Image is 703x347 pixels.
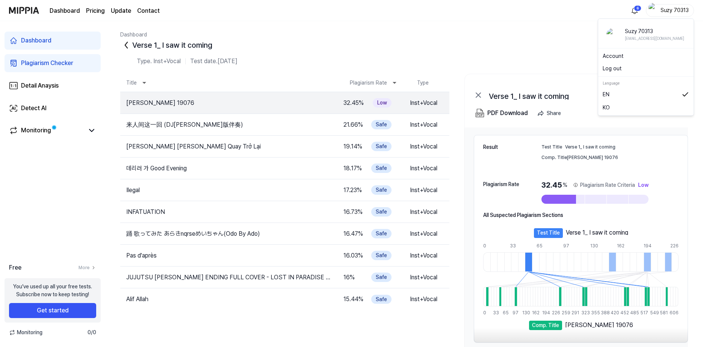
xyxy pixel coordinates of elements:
td: Inst+Vocal [398,158,449,179]
div: 226 [552,309,555,316]
div: 32.45 % [343,98,364,108]
td: INFATUATION [120,208,331,217]
a: Update [111,6,131,15]
div: 6 [634,5,641,11]
img: 알림 [630,6,639,15]
div: Dashboard [21,36,51,45]
img: 체크 [682,90,689,98]
span: Monitoring [9,329,42,336]
h2: All Suspected Plagiarism Sections [483,211,563,219]
div: Suzy 70313 [660,6,689,14]
td: Inst+Vocal [398,267,449,288]
th: Type [396,74,449,92]
a: Get started [9,303,96,318]
button: Share [534,106,567,121]
button: Log out [603,65,689,73]
a: EN [603,90,689,98]
div: Safe [371,120,392,129]
div: [PERSON_NAME] 19076 [567,153,679,161]
td: Inst+Vocal [398,92,449,114]
div: 0 [483,309,486,316]
div: Safe [371,207,392,217]
th: Title [120,74,338,92]
div: 452 [620,309,623,316]
td: Ilegal [120,186,331,195]
div: 15.44 % [343,295,363,304]
td: Inst+Vocal [398,180,449,201]
div: profileSuzy 70313 [598,18,694,116]
div: Comp. Title [541,153,564,161]
div: Safe [371,185,392,195]
div: 194 [542,309,545,316]
span: 0 / 0 [88,329,96,336]
div: 130 [522,309,525,316]
img: profile [606,28,618,40]
td: Inst+Vocal [398,289,449,310]
button: 알림6 [629,5,641,17]
td: Inst+Vocal [398,245,449,266]
a: Monitoring [9,126,84,135]
div: Type. Inst+Vocal [137,57,181,66]
a: Dashboard [5,32,101,50]
div: 485 [630,309,633,316]
div: Comp. Title [529,321,562,330]
div: You’ve used up all your free tests. Subscribe now to keep testing! [13,283,92,299]
td: Inst+Vocal [398,223,449,244]
td: [PERSON_NAME] [PERSON_NAME] Quay Trở Lại [120,142,331,151]
div: Detail Anaysis [21,81,59,90]
a: Account [603,52,689,60]
button: profileSuzy 70313 [646,4,694,17]
div: 17.23 % [343,186,362,195]
div: Low [638,180,649,190]
div: 291 [571,309,574,316]
div: 19.14 % [343,142,362,151]
td: Inst+Vocal [398,114,449,135]
a: Pricing [86,6,105,15]
td: Inst+Vocal [398,202,449,223]
div: 130 [590,242,597,249]
div: PDF Download [487,108,528,118]
div: 194 [644,242,651,249]
div: 226 [670,242,679,249]
div: Verse 1_ I saw it coming [489,91,639,100]
div: Share [547,109,561,117]
img: information [573,182,579,188]
div: 355 [591,309,594,316]
img: PDF Download [475,109,484,118]
td: Alif Allah [120,295,331,304]
div: Verse 1_ I saw it coming [566,228,628,235]
th: Plagiarism Rate [344,74,396,92]
div: 16.47 % [343,229,363,238]
div: Verse 1_ I saw it coming [565,143,679,150]
div: [EMAIL_ADDRESS][DOMAIN_NAME] [625,35,684,41]
td: 踊 歌ってみた あらきnqrseめいちゃん(Odo By Ado) [120,229,331,238]
a: Detect AI [5,99,101,117]
div: Verse 1_ I saw it coming [120,39,688,51]
div: Plagiarism Rate Criteria [580,180,635,190]
td: [PERSON_NAME] 19076 [120,98,331,108]
div: Low [373,98,392,108]
a: Contact [137,6,160,15]
td: JUJUTSU [PERSON_NAME] ENDING FULL COVER - LOST IN PARADISE - BrokeN Version [120,273,331,282]
div: 16.03 % [343,251,363,260]
div: 21.66 % [343,120,363,129]
div: 517 [640,309,643,316]
div: 16.73 % [343,208,363,217]
div: Safe [371,164,392,173]
div: % [563,180,567,190]
div: 97 [513,309,515,316]
div: Safe [371,251,392,260]
a: Plagiarism Checker [5,54,101,72]
div: Test date. [DATE] [190,57,237,66]
div: 33 [493,309,496,316]
div: 32.45 [541,180,649,190]
div: Detect AI [21,104,47,113]
div: 18.17 % [343,164,362,173]
div: 606 [670,309,679,316]
div: Safe [371,142,392,151]
div: 581 [660,309,662,316]
div: Plagiarism Rate [483,180,534,189]
a: Dashboard [50,6,80,15]
div: 388 [601,309,603,316]
div: 162 [617,242,624,249]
